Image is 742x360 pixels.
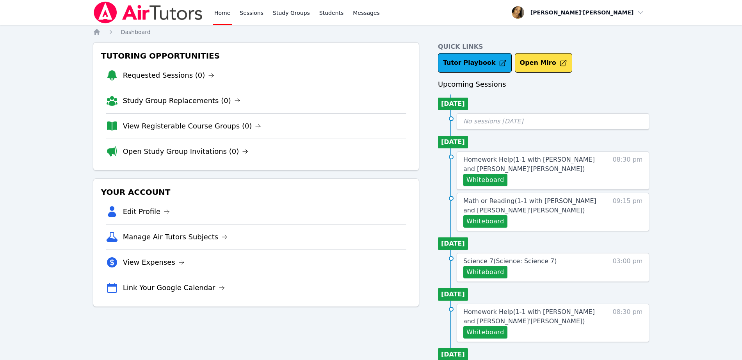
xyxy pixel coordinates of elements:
span: Messages [353,9,380,17]
a: Homework Help(1-1 with [PERSON_NAME] and [PERSON_NAME]'[PERSON_NAME]) [463,307,598,326]
a: Open Study Group Invitations (0) [123,146,249,157]
a: Manage Air Tutors Subjects [123,232,228,242]
h3: Tutoring Opportunities [100,49,413,63]
img: Air Tutors [93,2,203,23]
span: 08:30 pm [612,307,642,339]
a: Homework Help(1-1 with [PERSON_NAME] and [PERSON_NAME]'[PERSON_NAME]) [463,155,598,174]
button: Whiteboard [463,174,507,186]
li: [DATE] [438,136,468,148]
span: Math or Reading ( 1-1 with [PERSON_NAME] and [PERSON_NAME]'[PERSON_NAME] ) [463,197,596,214]
button: Whiteboard [463,326,507,339]
nav: Breadcrumb [93,28,649,36]
h3: Upcoming Sessions [438,79,649,90]
a: View Registerable Course Groups (0) [123,121,262,132]
button: Whiteboard [463,215,507,228]
li: [DATE] [438,288,468,301]
h3: Your Account [100,185,413,199]
span: 03:00 pm [612,257,642,278]
span: Dashboard [121,29,151,35]
a: Tutor Playbook [438,53,512,73]
a: Dashboard [121,28,151,36]
button: Whiteboard [463,266,507,278]
span: No sessions [DATE] [463,118,523,125]
a: View Expenses [123,257,185,268]
a: Requested Sessions (0) [123,70,215,81]
span: Science 7 ( Science: Science 7 ) [463,257,557,265]
span: Homework Help ( 1-1 with [PERSON_NAME] and [PERSON_NAME]'[PERSON_NAME] ) [463,156,595,173]
a: Link Your Google Calendar [123,282,225,293]
li: [DATE] [438,237,468,250]
a: Math or Reading(1-1 with [PERSON_NAME] and [PERSON_NAME]'[PERSON_NAME]) [463,196,598,215]
a: Study Group Replacements (0) [123,95,240,106]
a: Edit Profile [123,206,170,217]
span: 08:30 pm [612,155,642,186]
a: Science 7(Science: Science 7) [463,257,557,266]
button: Open Miro [515,53,572,73]
span: 09:15 pm [612,196,642,228]
li: [DATE] [438,98,468,110]
span: Homework Help ( 1-1 with [PERSON_NAME] and [PERSON_NAME]'[PERSON_NAME] ) [463,308,595,325]
h4: Quick Links [438,42,649,52]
